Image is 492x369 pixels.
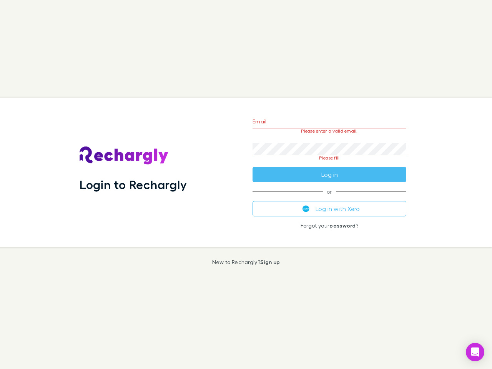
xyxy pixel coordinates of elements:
button: Log in with Xero [253,201,406,216]
p: New to Rechargly? [212,259,280,265]
p: Please enter a valid email. [253,128,406,134]
img: Xero's logo [303,205,309,212]
button: Log in [253,167,406,182]
p: Please fill [253,155,406,161]
div: Open Intercom Messenger [466,343,484,361]
a: Sign up [260,259,280,265]
h1: Login to Rechargly [80,177,187,192]
a: password [329,222,356,229]
img: Rechargly's Logo [80,146,169,165]
p: Forgot your ? [253,223,406,229]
